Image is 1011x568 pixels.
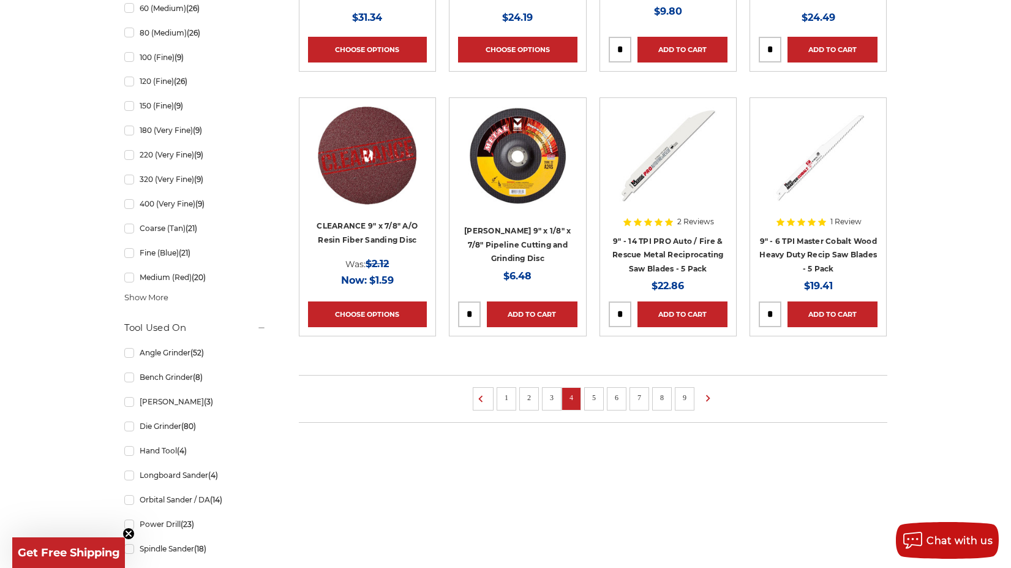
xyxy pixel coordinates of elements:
a: 3 [546,391,558,404]
span: (3) [204,397,213,406]
a: Die Grinder [124,415,266,437]
a: Angle Grinder [124,342,266,363]
a: 5 [588,391,600,404]
a: 9 [678,391,691,404]
span: (21) [179,248,190,257]
span: (8) [193,373,203,382]
a: 80 (Medium) [124,22,266,44]
a: Orbital Sander / DA [124,489,266,510]
span: (9) [194,175,203,184]
span: (23) [181,520,194,529]
a: 7 [633,391,645,404]
a: 400 (Very Fine) [124,193,266,214]
a: Choose Options [308,37,427,62]
a: Add to Cart [787,37,878,62]
span: Show More [124,292,168,304]
span: (9) [174,101,183,110]
span: $2.12 [366,258,389,270]
a: Choose Options [458,37,577,62]
span: (80) [181,422,196,431]
span: (9) [175,53,184,62]
span: $9.80 [654,6,682,17]
span: $19.41 [804,280,833,292]
span: (20) [192,273,206,282]
a: CLEARANCE 9" x 7/8" Aluminum Oxide Resin Fiber Disc [308,107,427,225]
a: 180 (Very Fine) [124,119,266,141]
a: 100 (Fine) [124,47,266,68]
a: CLEARANCE 9" x 7/8" A/O Resin Fiber Sanding Disc [317,221,418,244]
a: 2 [523,391,535,404]
a: Coarse (Tan) [124,218,266,239]
a: Mercer 9" x 1/8" x 7/8 Cutting and Light Grinding Wheel [458,107,577,225]
a: Hand Tool [124,440,266,461]
span: (18) [194,544,206,553]
a: [PERSON_NAME] 9" x 1/8" x 7/8" Pipeline Cutting and Grinding Disc [464,226,571,263]
span: $31.34 [352,12,382,23]
span: (9) [194,150,203,159]
span: (52) [190,348,204,357]
a: [PERSON_NAME] [124,391,266,412]
a: 8 [656,391,668,404]
a: Choose Options [308,301,427,327]
span: Now: [341,275,367,286]
button: Close teaser [122,528,135,540]
div: Get Free ShippingClose teaser [12,537,125,568]
a: Add to Cart [637,37,727,62]
div: Was: [308,256,427,272]
span: (14) [210,495,222,504]
a: Fine (Blue) [124,242,266,263]
a: 1 [500,391,513,404]
span: (21) [186,224,197,233]
a: 9" - 6 TPI Master Cobalt Wood Heavy Duty Recip Saw Blades - 5 Pack [759,237,877,273]
a: 220 (Very Fine) [124,144,266,165]
span: $6.48 [503,270,532,282]
a: Bench Grinder [124,366,266,388]
span: $22.86 [652,280,684,292]
span: (9) [193,126,202,135]
img: 9 inch MK Morse PRO auto, fire and rescue reciprocating saw blade with 14 TPI, ideal for cutting ... [619,107,717,205]
a: 120 (Fine) [124,70,266,92]
a: Add to Cart [787,301,878,327]
a: 9 inch MK Morse PRO auto, fire and rescue reciprocating saw blade with 14 TPI, ideal for cutting ... [609,107,727,225]
button: Chat with us [896,522,999,559]
a: 320 (Very Fine) [124,169,266,190]
span: Get Free Shipping [18,546,120,559]
a: 150 (Fine) [124,95,266,116]
a: 4 [565,391,577,404]
a: Medium (Red) [124,267,266,288]
img: CLEARANCE 9" x 7/8" Aluminum Oxide Resin Fiber Disc [318,107,416,205]
span: Chat with us [926,535,993,547]
a: Add to Cart [487,301,577,327]
a: 9" sawsall blade for wood [759,107,878,225]
span: (9) [195,199,205,208]
a: 9" - 14 TPI PRO Auto / Fire & Rescue Metal Reciprocating Saw Blades - 5 Pack [612,237,724,273]
span: (26) [174,77,187,86]
a: Add to Cart [637,301,727,327]
a: 6 [611,391,623,404]
span: $24.19 [502,12,533,23]
span: $1.59 [369,275,394,286]
span: (4) [177,446,187,455]
span: (4) [208,471,218,480]
h5: Tool Used On [124,320,266,335]
img: Mercer 9" x 1/8" x 7/8 Cutting and Light Grinding Wheel [468,107,566,205]
span: (26) [187,28,200,37]
a: Power Drill [124,513,266,535]
span: (26) [186,4,200,13]
span: $24.49 [802,12,835,23]
img: 9" sawsall blade for wood [769,107,867,205]
a: Spindle Sander [124,538,266,559]
a: Longboard Sander [124,464,266,486]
